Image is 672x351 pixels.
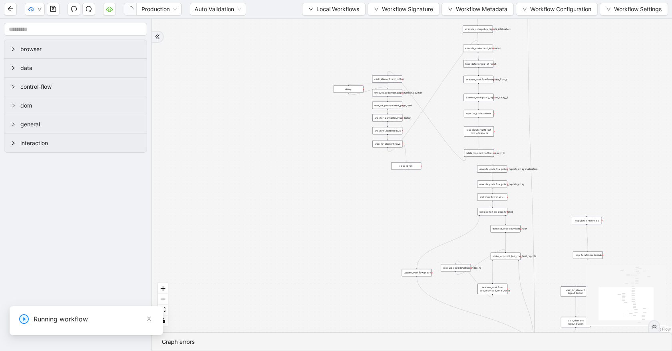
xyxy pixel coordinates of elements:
[456,261,493,297] g: Edge from execute_workflow: doc_download_email_write to execute_code:download_index__0
[404,173,409,178] span: plus-circle
[19,314,29,324] span: play-circle
[302,3,366,16] button: downLocal Workflows
[463,45,493,52] div: execute_code:count_intalisation
[650,327,671,331] a: React Flow attribution
[417,216,479,268] g: Edge from conditions:if_no_docs_fetched to update_workflow_metric:
[348,87,387,95] g: Edge from delay: to execute_code:next_page_number_counter
[372,75,402,83] div: click_element:next_button
[348,84,387,85] g: Edge from click_element:next_button to delay:
[491,225,521,233] div: execute_code:download_index
[4,115,147,134] div: general
[368,3,439,16] button: downWorkflow Signature
[448,7,453,12] span: down
[82,3,95,16] button: redo
[372,127,402,135] div: wait_until_loaded:result
[477,208,507,215] div: conditions:if_no_docs_fetched
[477,180,507,188] div: execute_code:final_policy_reports_array
[456,249,506,274] g: Edge from execute_code:download_index__0 to while_loop:untill_last_row_final_reports
[463,25,493,33] div: execute_code:policy_reports_intalisation
[162,337,662,346] div: Graph errors
[4,96,147,115] div: dom
[477,284,507,294] div: execute_workflow: doc_download_email_write
[158,315,168,326] button: toggle interactivity
[374,7,379,12] span: down
[391,162,421,170] div: raise_error:plus-circle
[20,45,140,54] span: browser
[391,162,421,170] div: raise_error:
[10,30,278,38] label: Password
[477,165,507,173] div: execute_code:final_policy_reports_array_inatlisation
[4,59,147,77] div: data
[155,34,160,40] span: double-right
[34,314,153,324] div: Running workflow
[68,3,80,16] button: undo
[47,3,60,16] button: save
[464,126,494,137] div: loop_iterator:until_last _row_of_reports
[572,217,602,224] div: loop_data:credentials
[463,76,493,83] div: execute_workflow:fetch_data_from_cl
[71,6,77,12] span: undo
[195,3,241,15] span: Auto Validation
[402,269,432,277] div: update_workflow_metric:
[464,110,494,118] div: execute_code:counter
[561,286,590,297] div: wait_for_element: logout_button
[106,6,113,12] span: cloud-server
[316,5,359,14] span: Local Workflows
[25,3,45,16] button: cloud-uploaddown
[85,6,92,12] span: redo
[382,5,433,14] span: Workflow Signature
[456,5,507,14] span: Workflow Metadata
[651,324,657,329] span: double-right
[11,103,16,108] span: right
[103,3,116,16] button: cloud-server
[614,5,662,14] span: Workflow Settings
[372,102,402,109] div: wait_for_element:next_page_load
[158,283,168,294] button: zoom in
[441,264,471,272] div: execute_code:download_index__0
[4,78,147,96] div: control-flow
[158,294,168,305] button: zoom out
[372,114,402,122] div: wait_for_element:number_button
[11,141,16,146] span: right
[4,40,147,58] div: browser
[20,64,140,72] span: data
[561,317,591,327] div: click_element: logout_button
[158,305,168,315] button: fit view
[50,6,56,12] span: save
[530,5,591,14] span: Workflow Configuration
[20,101,140,110] span: dom
[600,3,668,16] button: downWorkflow Settings
[403,144,406,162] g: Edge from wait_for_element:rows to raise_error:
[573,251,603,259] div: loop_iterator:credentials
[516,3,598,16] button: downWorkflow Configuration
[126,4,135,14] span: loading
[463,60,493,68] div: loop_data:number_of_result
[388,40,478,152] g: Edge from wait_for_element:rows to execute_code:count_intalisation
[372,89,402,97] div: execute_code:next_page_number_counter
[491,253,521,260] div: while_loop:untill_last_row_final_reports
[387,71,466,160] g: Edge from while_loop:next_button_present__0 to click_element:next_button
[464,149,494,157] div: while_loop:next_button_present__0
[28,6,34,12] span: cloud-upload
[477,193,507,201] div: init_workflow_metric:
[11,47,16,52] span: right
[522,7,527,12] span: down
[372,140,402,148] div: wait_for_element:rows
